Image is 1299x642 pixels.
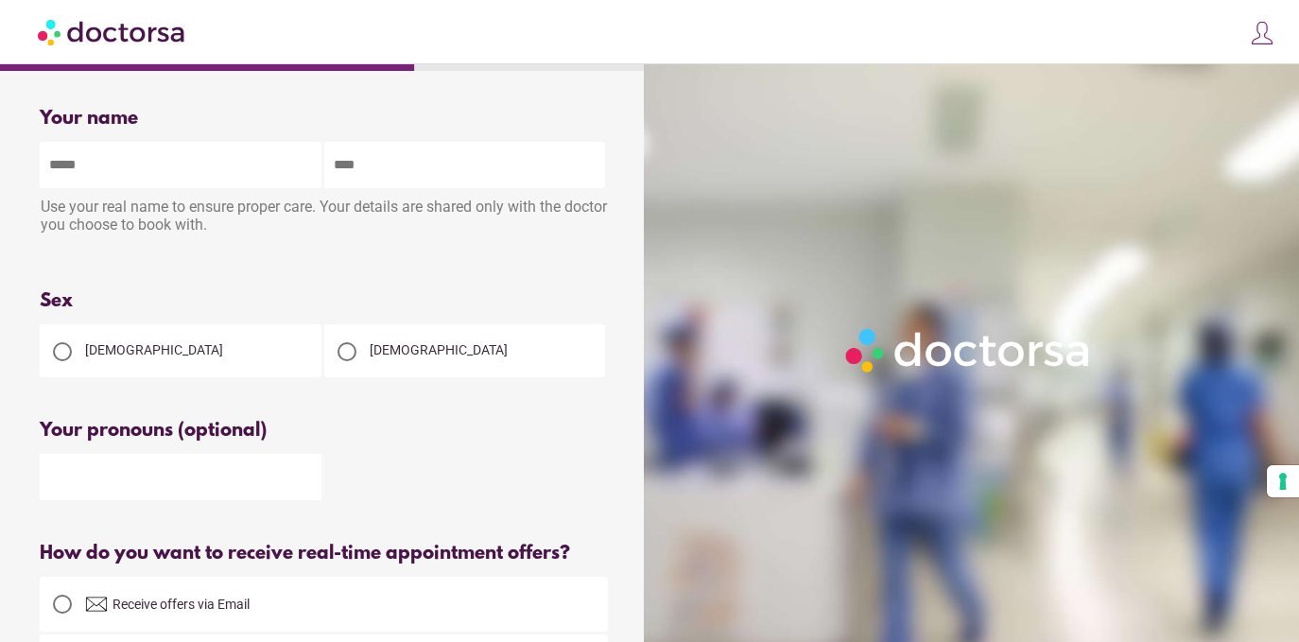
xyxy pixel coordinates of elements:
[40,188,608,248] div: Use your real name to ensure proper care. Your details are shared only with the doctor you choose...
[40,108,608,130] div: Your name
[839,321,1099,379] img: Logo-Doctorsa-trans-White-partial-flat.png
[1267,465,1299,497] button: Your consent preferences for tracking technologies
[1249,20,1275,46] img: icons8-customer-100.png
[85,593,108,616] img: email
[40,420,608,442] div: Your pronouns (optional)
[40,290,608,312] div: Sex
[85,342,223,357] span: [DEMOGRAPHIC_DATA]
[40,543,608,564] div: How do you want to receive real-time appointment offers?
[38,10,187,53] img: Doctorsa.com
[113,597,250,612] span: Receive offers via Email
[370,342,508,357] span: [DEMOGRAPHIC_DATA]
